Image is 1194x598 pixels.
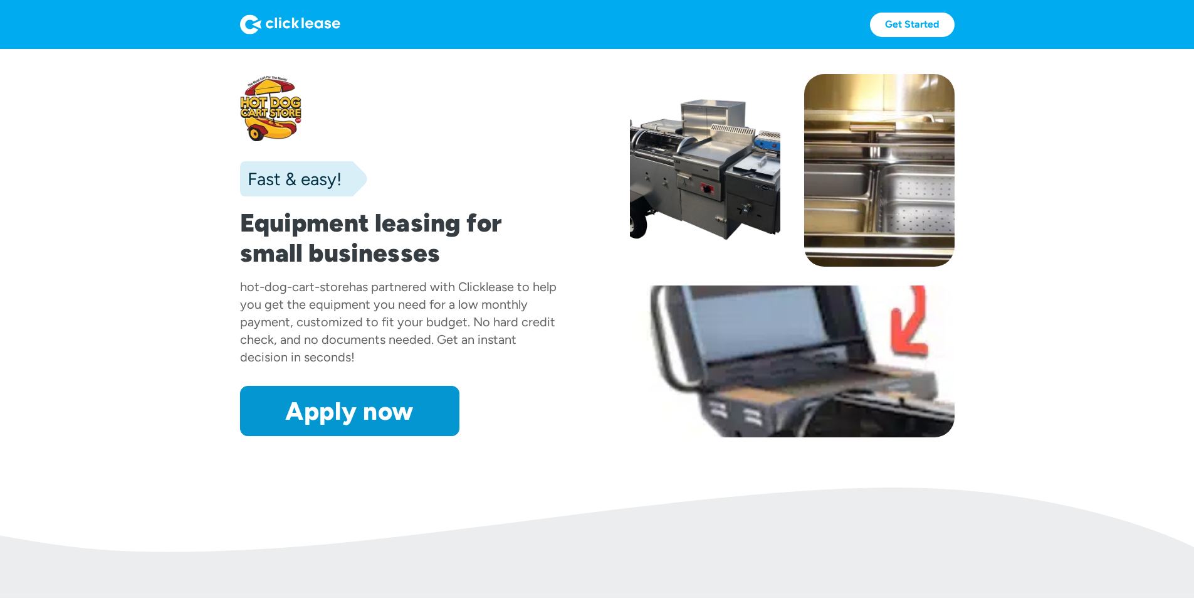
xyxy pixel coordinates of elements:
[870,13,955,37] a: Get Started
[240,166,342,191] div: Fast & easy!
[240,386,459,436] a: Apply now
[240,14,340,35] img: Logo
[240,279,349,294] div: hot-dog-cart-store
[240,208,565,268] h1: Equipment leasing for small businesses
[240,279,557,365] div: has partnered with Clicklease to help you get the equipment you need for a low monthly payment, c...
